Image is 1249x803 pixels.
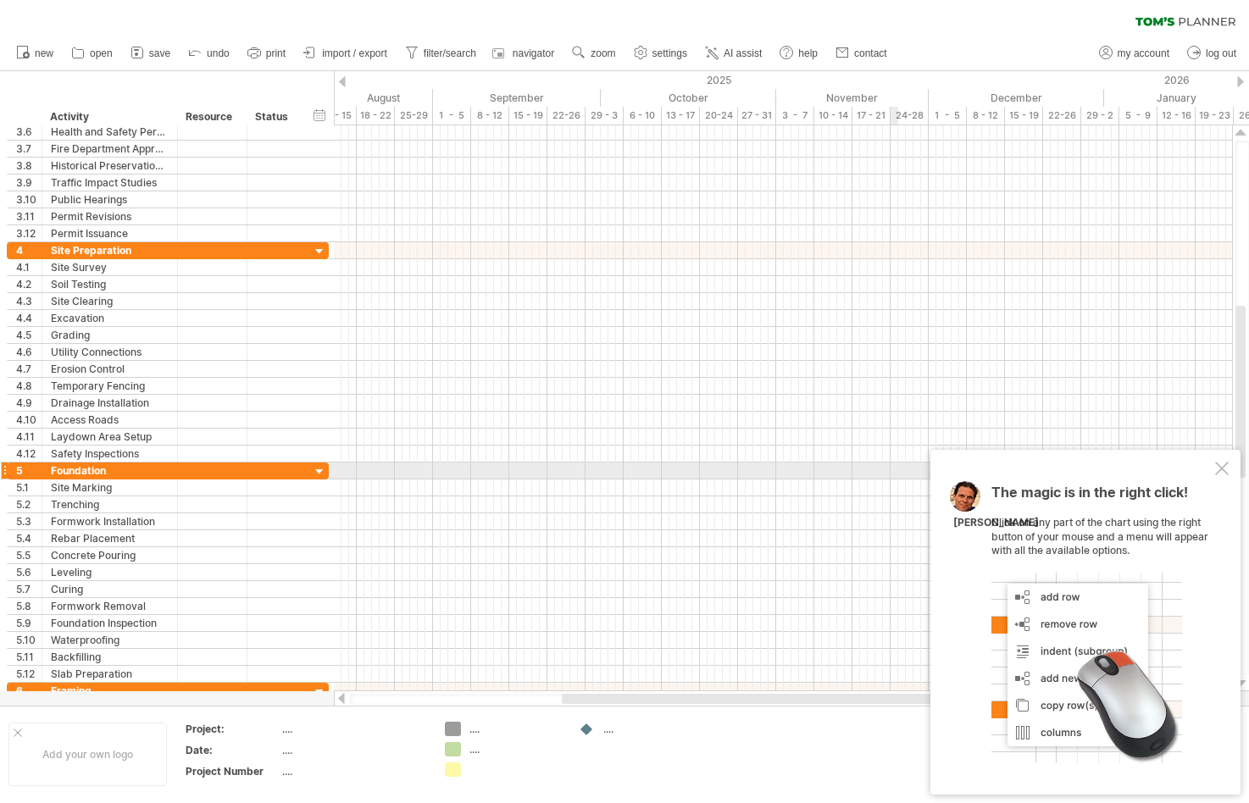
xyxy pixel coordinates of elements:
div: 5.1 [16,479,42,496]
div: 5.7 [16,581,42,597]
div: Backfilling [51,649,169,665]
div: Date: [186,743,279,757]
div: 4.4 [16,310,42,326]
a: help [775,42,823,64]
div: 5.5 [16,547,42,563]
span: help [798,47,818,59]
span: new [35,47,53,59]
a: zoom [568,42,620,64]
div: Laydown Area Setup [51,429,169,445]
a: open [67,42,118,64]
div: Project Number [186,764,279,778]
div: Slab Preparation [51,666,169,682]
a: AI assist [701,42,767,64]
div: 1 - 5 [929,107,967,125]
div: 12 - 16 [1157,107,1196,125]
div: Site Survey [51,259,169,275]
div: 29 - 2 [1081,107,1119,125]
div: .... [603,722,696,736]
div: 24-28 [891,107,929,125]
div: 3.12 [16,225,42,241]
div: 5.9 [16,615,42,631]
span: contact [854,47,887,59]
div: August 2025 [273,89,433,107]
div: Access Roads [51,412,169,428]
span: my account [1118,47,1169,59]
div: 3 - 7 [776,107,814,125]
a: my account [1095,42,1174,64]
a: contact [831,42,892,64]
div: Resource [186,108,237,125]
div: Trenching [51,496,169,512]
div: 4.2 [16,276,42,292]
div: Project: [186,722,279,736]
div: Formwork Removal [51,598,169,614]
div: 5.8 [16,598,42,614]
div: Drainage Installation [51,395,169,411]
div: 17 - 21 [852,107,891,125]
span: log out [1206,47,1236,59]
div: 3.9 [16,174,42,191]
div: Status [255,108,292,125]
div: Safety Inspections [51,446,169,462]
div: 5.4 [16,530,42,546]
div: 25-29 [395,107,433,125]
div: Health and Safety Permits [51,124,169,140]
div: 4.1 [16,259,42,275]
span: zoom [591,47,615,59]
div: 3.11 [16,208,42,224]
div: 6 - 10 [624,107,662,125]
div: .... [469,722,562,736]
div: 4.8 [16,378,42,394]
div: 5.6 [16,564,42,580]
div: 5.2 [16,496,42,512]
a: new [12,42,58,64]
div: 5.10 [16,632,42,648]
div: 3.6 [16,124,42,140]
div: Site Clearing [51,293,169,309]
div: 29 - 3 [586,107,624,125]
div: 15 - 19 [1005,107,1043,125]
div: 3.8 [16,158,42,174]
div: 5.11 [16,649,42,665]
div: Utility Connections [51,344,169,360]
span: navigator [513,47,554,59]
span: save [149,47,170,59]
div: Site Preparation [51,242,169,258]
div: 4.11 [16,429,42,445]
a: settings [630,42,692,64]
div: Traffic Impact Studies [51,174,169,191]
div: 5.12 [16,666,42,682]
div: 4.5 [16,327,42,343]
div: 13 - 17 [662,107,700,125]
a: log out [1183,42,1241,64]
a: import / export [299,42,392,64]
div: Site Marking [51,479,169,496]
div: Erosion Control [51,361,169,377]
div: [PERSON_NAME] [953,516,1039,530]
div: 5 [16,462,42,479]
div: 4.9 [16,395,42,411]
div: .... [282,764,425,778]
div: 5.3 [16,513,42,529]
div: Curing [51,581,169,597]
span: undo [207,47,230,59]
a: navigator [490,42,559,64]
div: Permit Issuance [51,225,169,241]
div: Formwork Installation [51,513,169,529]
div: Add your own logo [8,723,167,786]
div: 19 - 23 [1196,107,1234,125]
div: Concrete Pouring [51,547,169,563]
div: Rebar Placement [51,530,169,546]
div: December 2025 [929,89,1104,107]
div: .... [282,743,425,757]
div: 3.10 [16,191,42,208]
div: 8 - 12 [471,107,509,125]
div: .... [469,742,562,756]
div: 4 [16,242,42,258]
div: Foundation Inspection [51,615,169,631]
div: 4.12 [16,446,42,462]
span: open [90,47,113,59]
span: AI assist [724,47,762,59]
div: 18 - 22 [357,107,395,125]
